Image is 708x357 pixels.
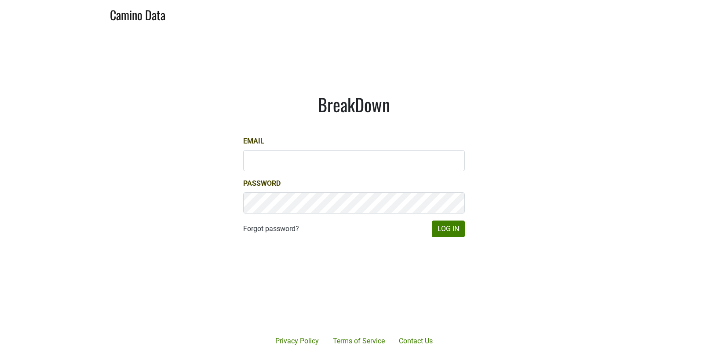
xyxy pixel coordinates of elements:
[326,332,392,350] a: Terms of Service
[392,332,440,350] a: Contact Us
[110,4,165,24] a: Camino Data
[243,136,264,147] label: Email
[268,332,326,350] a: Privacy Policy
[432,221,465,237] button: Log In
[243,94,465,115] h1: BreakDown
[243,178,281,189] label: Password
[243,224,299,234] a: Forgot password?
